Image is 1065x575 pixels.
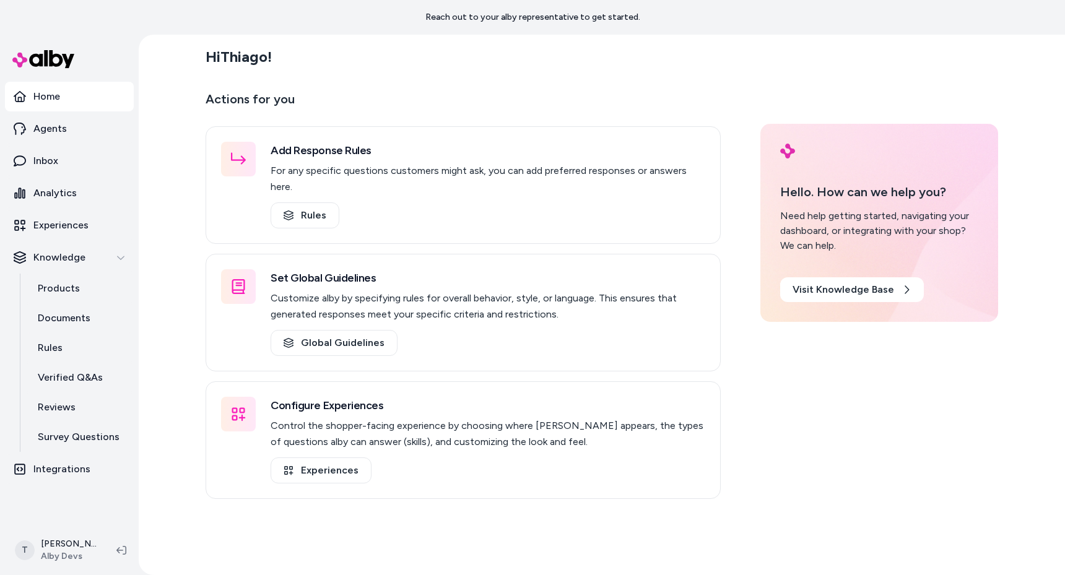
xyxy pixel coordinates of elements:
p: Reach out to your alby representative to get started. [425,11,640,24]
a: Analytics [5,178,134,208]
a: Inbox [5,146,134,176]
span: T [15,540,35,560]
p: Verified Q&As [38,370,103,385]
a: Documents [25,303,134,333]
p: Analytics [33,186,77,201]
a: Visit Knowledge Base [780,277,924,302]
a: Rules [25,333,134,363]
p: Survey Questions [38,430,120,444]
div: Need help getting started, navigating your dashboard, or integrating with your shop? We can help. [780,209,978,253]
a: Verified Q&As [25,363,134,392]
p: Products [38,281,80,296]
a: Rules [271,202,339,228]
button: Knowledge [5,243,134,272]
p: Experiences [33,218,89,233]
a: Experiences [271,457,372,483]
h3: Configure Experiences [271,397,705,414]
a: Home [5,82,134,111]
p: Inbox [33,153,58,168]
a: Agents [5,114,134,144]
a: Global Guidelines [271,330,398,356]
p: Integrations [33,462,90,477]
p: Rules [38,340,63,355]
h3: Set Global Guidelines [271,269,705,287]
a: Reviews [25,392,134,422]
a: Integrations [5,454,134,484]
p: Customize alby by specifying rules for overall behavior, style, or language. This ensures that ge... [271,290,705,322]
p: Control the shopper-facing experience by choosing where [PERSON_NAME] appears, the types of quest... [271,418,705,450]
img: alby Logo [12,50,74,68]
span: Alby Devs [41,550,97,563]
p: Documents [38,311,90,326]
p: Actions for you [206,89,721,119]
button: T[PERSON_NAME]Alby Devs [7,530,106,570]
a: Products [25,274,134,303]
h3: Add Response Rules [271,142,705,159]
p: Reviews [38,400,76,415]
p: Hello. How can we help you? [780,183,978,201]
a: Survey Questions [25,422,134,452]
p: [PERSON_NAME] [41,538,97,550]
a: Experiences [5,210,134,240]
p: For any specific questions customers might ask, you can add preferred responses or answers here. [271,163,705,195]
h2: Hi Thiago ! [206,48,272,66]
img: alby Logo [780,144,795,158]
p: Agents [33,121,67,136]
p: Home [33,89,60,104]
p: Knowledge [33,250,85,265]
